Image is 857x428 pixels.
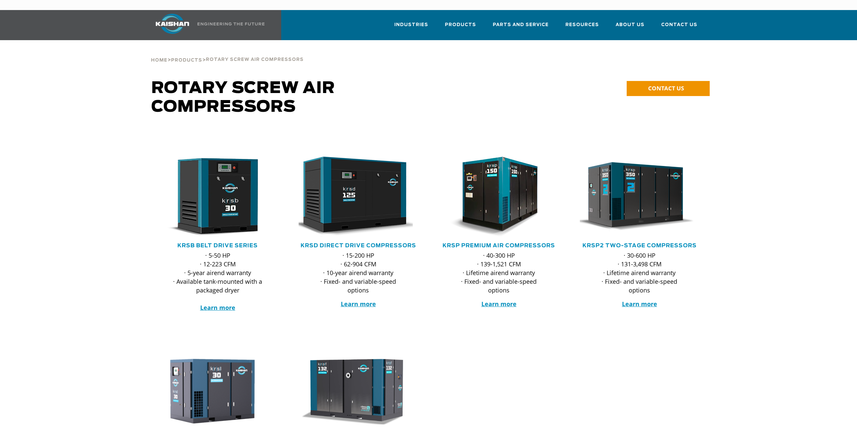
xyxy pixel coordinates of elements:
div: krsp150 [439,157,558,237]
a: KRSB Belt Drive Series [177,243,258,248]
span: Products [171,58,202,63]
img: krsp350 [575,157,694,237]
a: Industries [394,16,428,39]
img: krsd125 [294,157,413,237]
img: krsl30 [153,357,272,425]
span: Parts and Service [493,21,549,29]
a: KRSD Direct Drive Compressors [301,243,416,248]
span: About Us [616,21,644,29]
a: Contact Us [661,16,697,39]
p: · 30-600 HP · 131-3,498 CFM · Lifetime airend warranty · Fixed- and variable-speed options [593,251,686,294]
img: krof132 [294,357,413,425]
span: Industries [394,21,428,29]
a: Learn more [481,300,517,308]
div: krsb30 [158,157,277,237]
div: > > [151,40,304,66]
div: krsd125 [299,157,418,237]
a: Learn more [200,304,235,312]
div: krsp350 [580,157,699,237]
a: Home [151,57,167,63]
span: CONTACT US [648,84,684,92]
a: Products [445,16,476,39]
span: Contact Us [661,21,697,29]
p: · 5-50 HP · 12-223 CFM · 5-year airend warranty · Available tank-mounted with a packaged dryer [171,251,264,312]
a: KRSP Premium Air Compressors [443,243,555,248]
span: Products [445,21,476,29]
img: kaishan logo [147,14,198,34]
span: Home [151,58,167,63]
img: krsb30 [153,157,272,237]
p: · 40-300 HP · 139-1,521 CFM · Lifetime airend warranty · Fixed- and variable-speed options [453,251,545,294]
a: KRSP2 Two-Stage Compressors [582,243,697,248]
a: Parts and Service [493,16,549,39]
a: Kaishan USA [147,10,266,40]
span: Rotary Screw Air Compressors [206,58,304,62]
a: About Us [616,16,644,39]
p: · 15-200 HP · 62-904 CFM · 10-year airend warranty · Fixed- and variable-speed options [312,251,404,294]
div: krsl30 [158,357,277,425]
div: krof132 [299,357,418,425]
a: Resources [565,16,599,39]
span: Resources [565,21,599,29]
span: Rotary Screw Air Compressors [151,80,335,115]
img: krsp150 [434,157,553,237]
img: Engineering the future [198,22,264,25]
a: Products [171,57,202,63]
a: CONTACT US [627,81,710,96]
a: Learn more [622,300,657,308]
a: Learn more [341,300,376,308]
